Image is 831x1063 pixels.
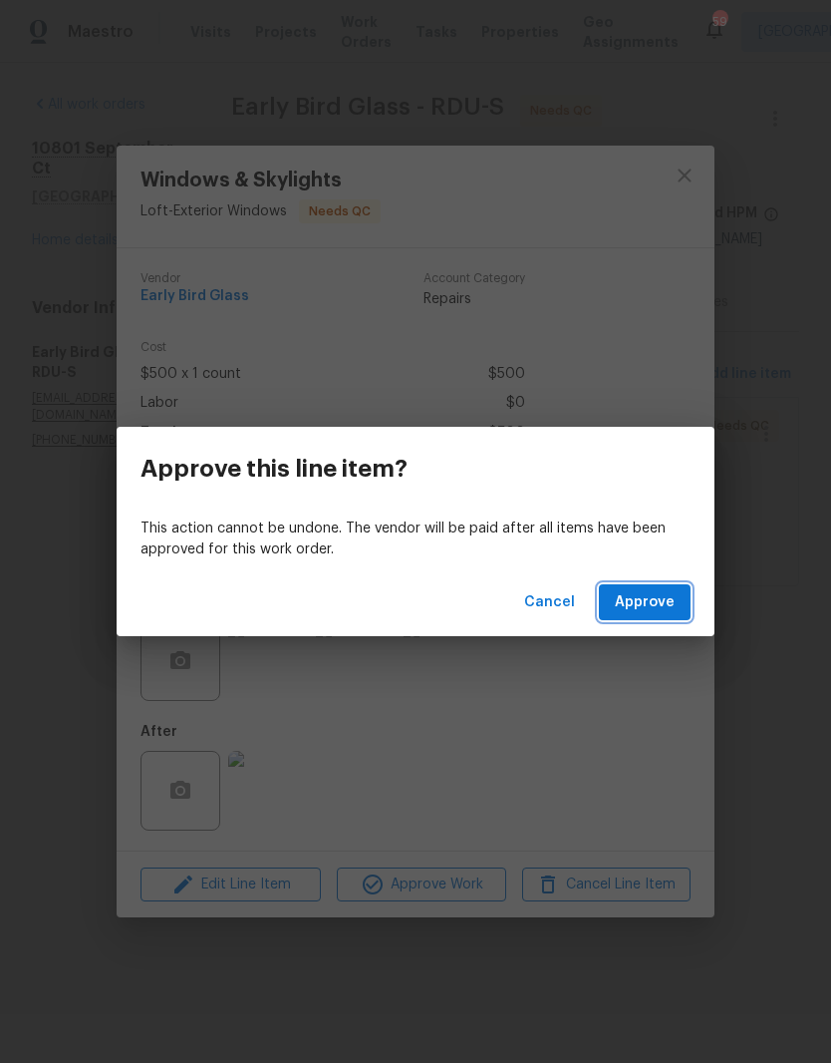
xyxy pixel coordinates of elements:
button: Approve [599,584,691,621]
h3: Approve this line item? [140,455,408,483]
span: Approve [615,590,675,615]
span: Cancel [524,590,575,615]
p: This action cannot be undone. The vendor will be paid after all items have been approved for this... [140,519,691,560]
button: Cancel [516,584,583,621]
